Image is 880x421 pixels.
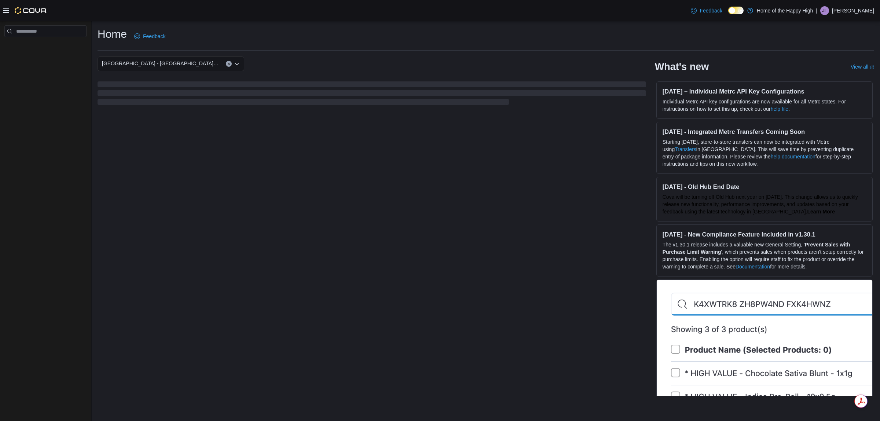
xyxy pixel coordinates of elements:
[771,106,788,112] a: help file
[663,183,866,190] h3: [DATE] - Old Hub End Date
[234,61,240,67] button: Open list of options
[771,154,815,160] a: help documentation
[736,264,770,270] a: Documentation
[143,33,165,40] span: Feedback
[822,6,827,15] span: JL
[816,6,817,15] p: |
[820,6,829,15] div: Jarod Lalonde
[851,64,874,70] a: View allExternal link
[663,138,866,168] p: Starting [DATE], store-to-store transfers can now be integrated with Metrc using in [GEOGRAPHIC_D...
[663,241,866,270] p: The v1.30.1 release includes a valuable new General Setting, ' ', which prevents sales when produ...
[870,65,874,70] svg: External link
[663,128,866,135] h3: [DATE] - Integrated Metrc Transfers Coming Soon
[663,88,866,95] h3: [DATE] – Individual Metrc API Key Configurations
[226,61,232,67] button: Clear input
[832,6,874,15] p: [PERSON_NAME]
[655,61,709,73] h2: What's new
[807,209,835,215] a: Learn More
[663,231,866,238] h3: [DATE] - New Compliance Feature Included in v1.30.1
[102,59,219,68] span: [GEOGRAPHIC_DATA] - [GEOGRAPHIC_DATA] - Fire & Flower
[98,83,646,106] span: Loading
[98,27,127,41] h1: Home
[663,98,866,113] p: Individual Metrc API key configurations are now available for all Metrc states. For instructions ...
[675,146,696,152] a: Transfers
[15,7,47,14] img: Cova
[663,194,858,215] span: Cova will be turning off Old Hub next year on [DATE]. This change allows us to quickly release ne...
[728,7,744,14] input: Dark Mode
[700,7,722,14] span: Feedback
[131,29,168,44] a: Feedback
[4,39,87,56] nav: Complex example
[757,6,813,15] p: Home of the Happy High
[688,3,725,18] a: Feedback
